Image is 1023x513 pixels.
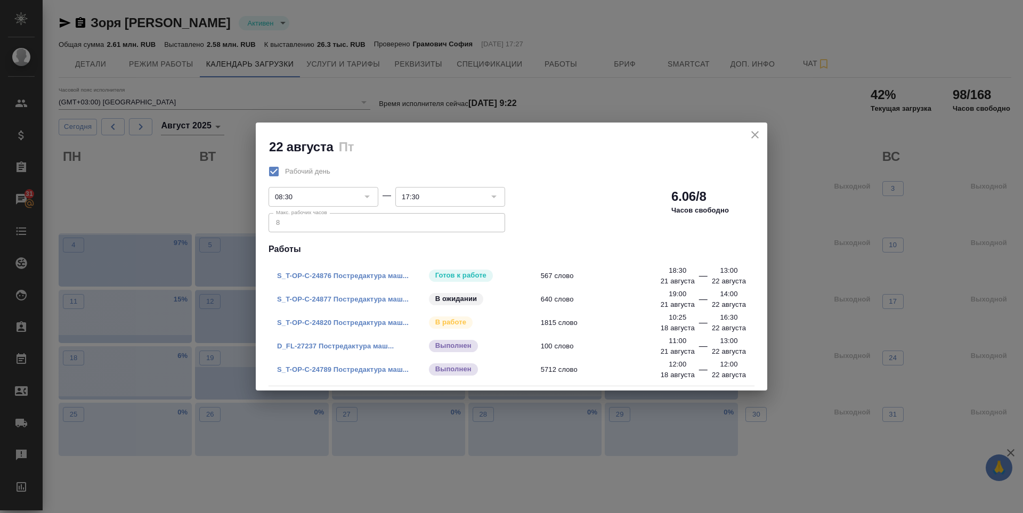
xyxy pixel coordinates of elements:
[435,317,466,328] p: В работе
[277,365,409,373] a: S_T-OP-C-24789 Постредактура маш...
[277,319,409,327] a: S_T-OP-C-24820 Постредактура маш...
[712,323,746,333] p: 22 августа
[383,189,391,202] div: —
[699,270,708,287] div: —
[699,363,708,380] div: —
[712,346,746,357] p: 22 августа
[277,272,409,280] a: S_T-OP-C-24876 Постредактура маш...
[541,271,692,281] span: 567 слово
[285,166,330,177] span: Рабочий день
[435,294,477,304] p: В ожидании
[661,323,695,333] p: 18 августа
[661,346,695,357] p: 21 августа
[720,359,737,370] p: 12:00
[671,205,729,216] p: Часов свободно
[661,299,695,310] p: 21 августа
[720,265,737,276] p: 13:00
[699,293,708,310] div: —
[541,341,692,352] span: 100 слово
[339,140,354,154] h2: Пт
[277,342,394,350] a: D_FL-27237 Постредактура маш...
[669,336,686,346] p: 11:00
[669,359,686,370] p: 12:00
[720,336,737,346] p: 13:00
[699,340,708,357] div: —
[269,243,754,256] h4: Работы
[277,295,409,303] a: S_T-OP-C-24877 Постредактура маш...
[269,140,334,154] h2: 22 августа
[712,370,746,380] p: 22 августа
[720,289,737,299] p: 14:00
[669,289,686,299] p: 19:00
[661,276,695,287] p: 21 августа
[669,265,686,276] p: 18:30
[661,370,695,380] p: 18 августа
[541,317,692,328] span: 1815 слово
[541,294,692,305] span: 640 слово
[720,312,737,323] p: 16:30
[435,270,486,281] p: Готов к работе
[435,364,472,374] p: Выполнен
[712,299,746,310] p: 22 августа
[671,188,707,205] h2: 6.06/8
[747,127,763,143] button: close
[712,276,746,287] p: 22 августа
[541,364,692,375] span: 5712 слово
[699,316,708,333] div: —
[435,340,472,351] p: Выполнен
[669,312,686,323] p: 10:25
